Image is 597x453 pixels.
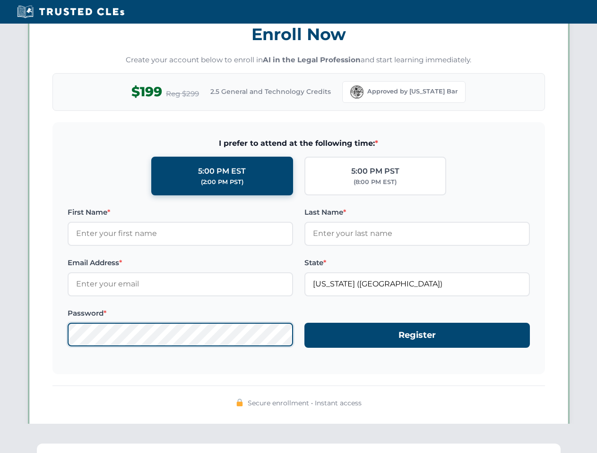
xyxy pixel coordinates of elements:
[52,19,545,49] h3: Enroll Now
[52,55,545,66] p: Create your account below to enroll in and start learning immediately.
[68,272,293,296] input: Enter your email
[68,308,293,319] label: Password
[201,177,243,187] div: (2:00 PM PST)
[263,55,361,64] strong: AI in the Legal Profession
[304,257,530,268] label: State
[367,87,458,96] span: Approved by [US_STATE] Bar
[304,272,530,296] input: Florida (FL)
[198,165,246,177] div: 5:00 PM EST
[68,207,293,218] label: First Name
[350,85,363,99] img: Florida Bar
[68,137,530,150] span: I prefer to attend at the following time:
[166,88,199,100] span: Reg $299
[351,165,399,177] div: 5:00 PM PST
[354,177,397,187] div: (8:00 PM EST)
[68,222,293,245] input: Enter your first name
[304,323,530,348] button: Register
[210,86,331,97] span: 2.5 General and Technology Credits
[14,5,127,19] img: Trusted CLEs
[304,222,530,245] input: Enter your last name
[304,207,530,218] label: Last Name
[236,399,243,406] img: 🔒
[68,257,293,268] label: Email Address
[131,81,162,102] span: $199
[248,398,362,408] span: Secure enrollment • Instant access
